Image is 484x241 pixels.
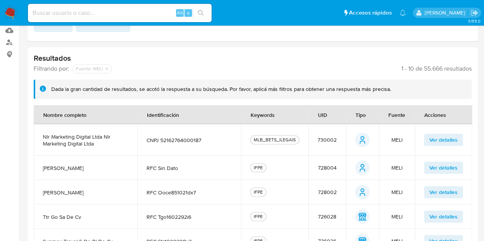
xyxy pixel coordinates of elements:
p: igor.oliveirabrito@mercadolibre.com [424,9,468,16]
a: Notificaciones [399,10,406,16]
span: s [187,9,189,16]
span: Accesos rápidos [349,9,392,17]
span: Alt [177,9,183,16]
button: search-icon [193,8,209,18]
span: 3.155.0 [468,18,480,24]
a: Salir [470,9,478,17]
input: Buscar usuario o caso... [28,8,212,18]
